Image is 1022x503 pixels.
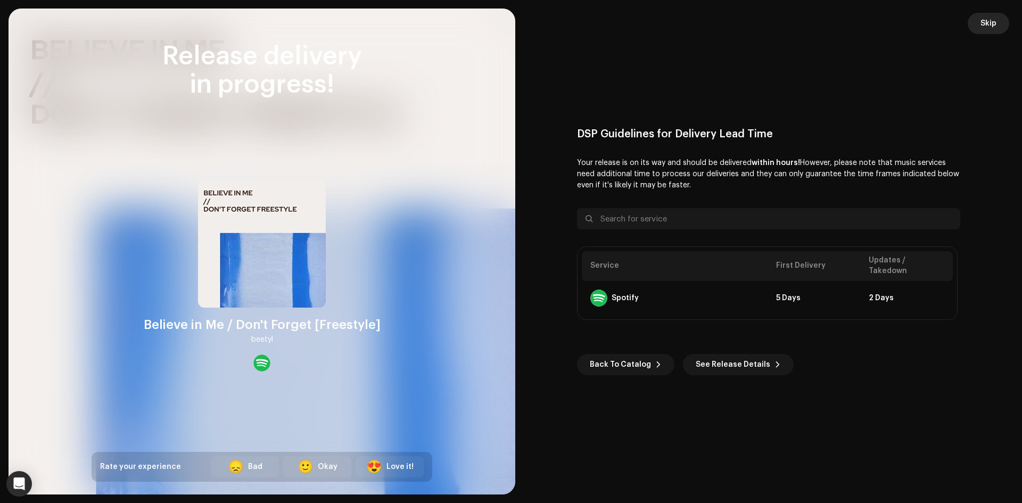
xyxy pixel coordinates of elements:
button: Back To Catalog [577,354,674,375]
button: Skip [968,13,1009,34]
button: See Release Details [683,354,794,375]
div: beetyl [251,333,273,346]
div: 😍 [366,460,382,473]
div: DSP Guidelines for Delivery Lead Time [577,128,960,141]
th: First Delivery [768,251,860,281]
b: within hours! [752,159,800,167]
div: Okay [318,461,337,473]
div: Spotify [612,294,639,302]
div: Believe in Me / Don't Forget [Freestyle] [144,316,381,333]
th: Updates / Takedown [860,251,953,281]
div: 🙂 [298,460,314,473]
span: See Release Details [696,354,770,375]
div: Open Intercom Messenger [6,471,32,497]
p: Your release is on its way and should be delivered However, please note that music services need ... [577,158,960,191]
span: Skip [980,13,996,34]
td: 2 Days [860,281,953,315]
div: Bad [248,461,262,473]
span: Back To Catalog [590,354,651,375]
span: Rate your experience [100,463,181,471]
img: ff4486d4-b15c-44c3-bc44-a594ca6147c3 [198,180,326,308]
div: Release delivery in progress! [92,43,432,99]
div: Love it! [386,461,414,473]
div: 😞 [228,460,244,473]
th: Service [582,251,768,281]
td: 5 Days [768,281,860,315]
input: Search for service [577,208,960,229]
